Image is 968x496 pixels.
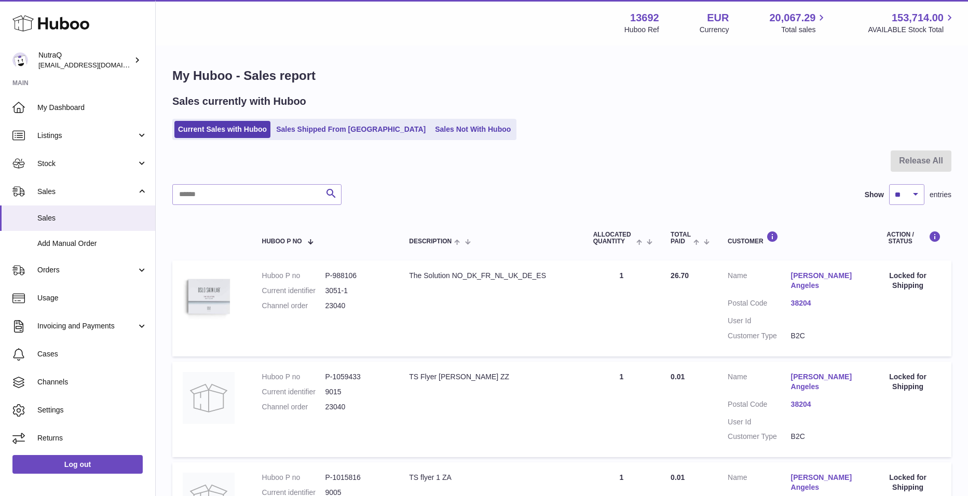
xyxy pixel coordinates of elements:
div: Customer [728,231,854,245]
dt: Huboo P no [262,372,325,382]
a: Log out [12,455,143,474]
div: Locked for Shipping [875,473,941,492]
img: no-photo.jpg [183,372,235,424]
span: 20,067.29 [769,11,815,25]
a: Sales Shipped From [GEOGRAPHIC_DATA] [272,121,429,138]
span: 0.01 [671,473,685,481]
h1: My Huboo - Sales report [172,67,951,84]
a: 38204 [791,298,854,308]
dt: Postal Code [728,399,791,412]
span: AVAILABLE Stock Total [868,25,956,35]
a: [PERSON_NAME] Angeles [791,271,854,291]
span: Listings [37,131,137,141]
span: Returns [37,433,147,443]
img: log@nutraq.com [12,52,28,68]
span: Total sales [781,25,827,35]
dt: Huboo P no [262,473,325,483]
span: Usage [37,293,147,303]
dd: 9015 [325,387,388,397]
div: TS flyer 1 ZA [409,473,572,483]
dt: User Id [728,417,791,427]
label: Show [865,190,884,200]
span: 0.01 [671,373,685,381]
dd: B2C [791,331,854,341]
span: ALLOCATED Quantity [593,231,634,245]
a: [PERSON_NAME] Angeles [791,473,854,492]
dt: Name [728,473,791,495]
dt: Name [728,372,791,394]
dt: Postal Code [728,298,791,311]
dd: P-1059433 [325,372,388,382]
span: Channels [37,377,147,387]
div: NutraQ [38,50,132,70]
h2: Sales currently with Huboo [172,94,306,108]
strong: EUR [707,11,729,25]
div: Currency [700,25,729,35]
span: [EMAIL_ADDRESS][DOMAIN_NAME] [38,61,153,69]
dt: Current identifier [262,387,325,397]
span: entries [930,190,951,200]
span: Settings [37,405,147,415]
strong: 13692 [630,11,659,25]
div: TS Flyer [PERSON_NAME] ZZ [409,372,572,382]
span: Stock [37,159,137,169]
dd: P-1015816 [325,473,388,483]
dt: Customer Type [728,432,791,442]
dt: Huboo P no [262,271,325,281]
span: 26.70 [671,271,689,280]
span: Huboo P no [262,238,302,245]
dd: 23040 [325,402,388,412]
span: Sales [37,187,137,197]
span: Total paid [671,231,691,245]
dt: Channel order [262,301,325,311]
dd: P-988106 [325,271,388,281]
a: Sales Not With Huboo [431,121,514,138]
dt: User Id [728,316,791,326]
dt: Channel order [262,402,325,412]
span: Invoicing and Payments [37,321,137,331]
dt: Name [728,271,791,293]
div: Locked for Shipping [875,271,941,291]
span: Orders [37,265,137,275]
a: [PERSON_NAME] Angeles [791,372,854,392]
span: Add Manual Order [37,239,147,249]
dd: 3051-1 [325,286,388,296]
span: Cases [37,349,147,359]
dt: Current identifier [262,286,325,296]
td: 1 [583,260,660,356]
span: My Dashboard [37,103,147,113]
a: 38204 [791,399,854,409]
div: Locked for Shipping [875,372,941,392]
span: Description [409,238,452,245]
span: 153,714.00 [892,11,944,25]
div: Huboo Ref [624,25,659,35]
a: Current Sales with Huboo [174,121,270,138]
dt: Customer Type [728,331,791,341]
a: 20,067.29 Total sales [769,11,827,35]
div: Action / Status [875,231,941,245]
dd: 23040 [325,301,388,311]
dd: B2C [791,432,854,442]
a: 153,714.00 AVAILABLE Stock Total [868,11,956,35]
span: Sales [37,213,147,223]
td: 1 [583,362,660,457]
div: The Solution NO_DK_FR_NL_UK_DE_ES [409,271,572,281]
img: 136921728478892.jpg [183,271,235,323]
